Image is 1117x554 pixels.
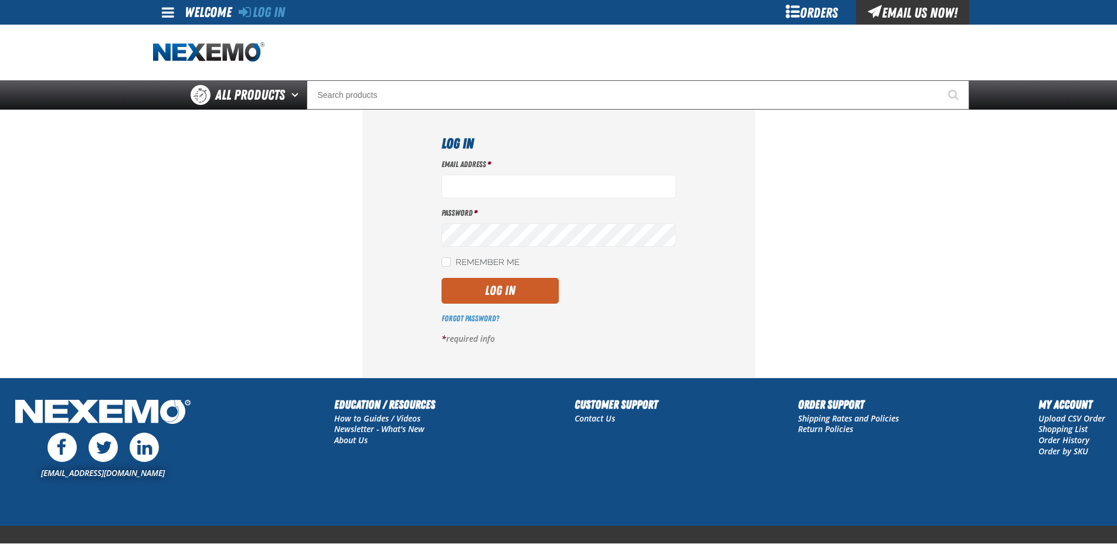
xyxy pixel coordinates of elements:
[798,423,853,434] a: Return Policies
[442,334,676,345] p: required info
[1038,423,1088,434] a: Shopping List
[442,257,520,268] label: Remember Me
[1038,434,1089,446] a: Order History
[239,4,285,21] a: Log In
[287,80,307,110] button: Open All Products pages
[12,396,194,430] img: Nexemo Logo
[575,413,615,424] a: Contact Us
[334,396,435,413] h2: Education / Resources
[442,159,676,170] label: Email Address
[442,257,451,267] input: Remember Me
[153,42,264,63] img: Nexemo logo
[1038,446,1088,457] a: Order by SKU
[215,84,285,106] span: All Products
[575,396,658,413] h2: Customer Support
[41,467,165,478] a: [EMAIL_ADDRESS][DOMAIN_NAME]
[1038,396,1105,413] h2: My Account
[442,133,676,154] h1: Log In
[334,434,368,446] a: About Us
[442,314,499,323] a: Forgot Password?
[1038,413,1105,424] a: Upload CSV Order
[307,80,969,110] input: Search
[798,413,899,424] a: Shipping Rates and Policies
[334,413,420,424] a: How to Guides / Videos
[334,423,425,434] a: Newsletter - What's New
[940,80,969,110] button: Start Searching
[442,208,676,219] label: Password
[153,42,264,63] a: Home
[798,396,899,413] h2: Order Support
[442,278,559,304] button: Log In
